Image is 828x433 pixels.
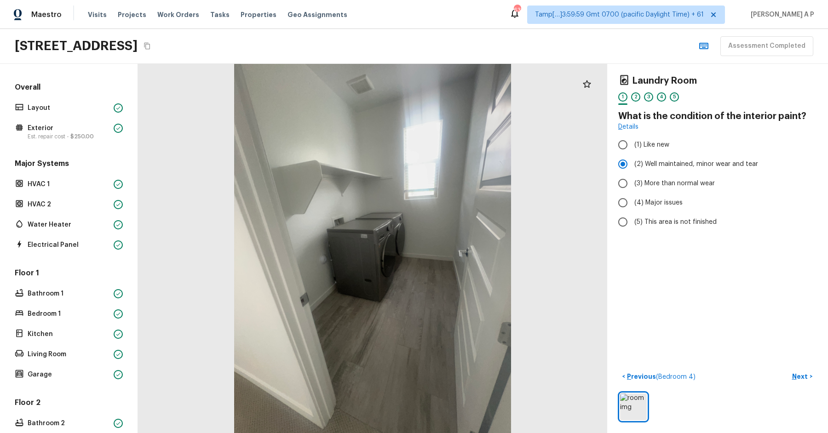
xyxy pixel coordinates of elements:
[634,198,683,207] span: (4) Major issues
[631,92,640,102] div: 2
[634,179,715,188] span: (3) More than normal wear
[15,38,138,54] h2: [STREET_ADDRESS]
[634,160,758,169] span: (2) Well maintained, minor wear and tear
[634,140,669,149] span: (1) Like new
[656,374,696,380] span: ( Bedroom 4 )
[210,11,230,18] span: Tasks
[118,10,146,19] span: Projects
[28,200,110,209] p: HVAC 2
[28,124,110,133] p: Exterior
[28,133,110,140] p: Est. repair cost -
[28,370,110,379] p: Garage
[625,372,696,382] p: Previous
[788,369,817,384] button: Next>
[13,268,125,280] h5: Floor 1
[13,398,125,410] h5: Floor 2
[141,40,153,52] button: Copy Address
[241,10,276,19] span: Properties
[670,92,679,102] div: 5
[632,75,697,87] h4: Laundry Room
[618,122,638,131] a: Details
[28,180,110,189] p: HVAC 1
[28,103,110,113] p: Layout
[618,369,699,384] button: <Previous(Bedroom 4)
[634,217,717,227] span: (5) This area is not finished
[657,92,666,102] div: 4
[28,309,110,319] p: Bedroom 1
[157,10,199,19] span: Work Orders
[28,419,110,428] p: Bathroom 2
[28,220,110,229] p: Water Heater
[644,92,653,102] div: 3
[28,289,110,298] p: Bathroom 1
[514,6,520,15] div: 632
[28,330,110,339] p: Kitchen
[618,92,627,102] div: 1
[13,159,125,171] h5: Major Systems
[88,10,107,19] span: Visits
[792,372,810,381] p: Next
[28,350,110,359] p: Living Room
[618,110,817,122] h4: What is the condition of the interior paint?
[747,10,814,19] span: [PERSON_NAME] A P
[287,10,347,19] span: Geo Assignments
[620,393,647,420] img: room img
[13,82,125,94] h5: Overall
[535,10,704,19] span: Tamp[…]3:59:59 Gmt 0700 (pacific Daylight Time) + 61
[70,134,94,139] span: $250.00
[31,10,62,19] span: Maestro
[28,240,110,250] p: Electrical Panel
